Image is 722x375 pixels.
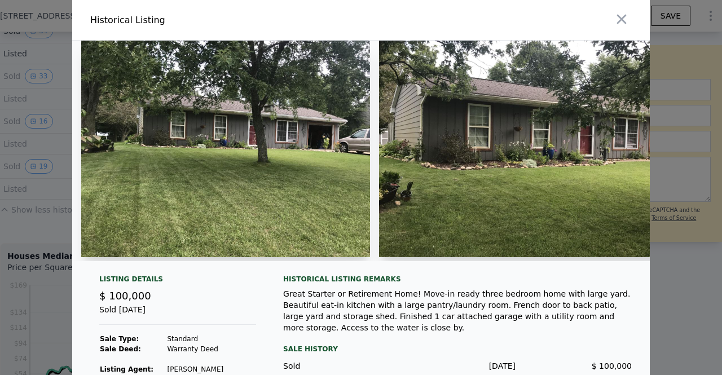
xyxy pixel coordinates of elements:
[81,41,370,257] img: Property Img
[166,344,253,354] td: Warranty Deed
[283,342,632,356] div: Sale History
[99,290,151,302] span: $ 100,000
[283,275,632,284] div: Historical Listing remarks
[100,365,153,373] strong: Listing Agent:
[90,14,356,27] div: Historical Listing
[283,288,632,333] div: Great Starter or Retirement Home! Move-in ready three bedroom home with large yard. Beautiful eat...
[379,41,668,257] img: Property Img
[166,334,253,344] td: Standard
[100,345,141,353] strong: Sale Deed:
[283,360,399,372] div: Sold
[399,360,516,372] div: [DATE]
[99,275,256,288] div: Listing Details
[166,364,253,374] td: [PERSON_NAME]
[99,304,256,325] div: Sold [DATE]
[100,335,139,343] strong: Sale Type:
[592,361,632,370] span: $ 100,000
